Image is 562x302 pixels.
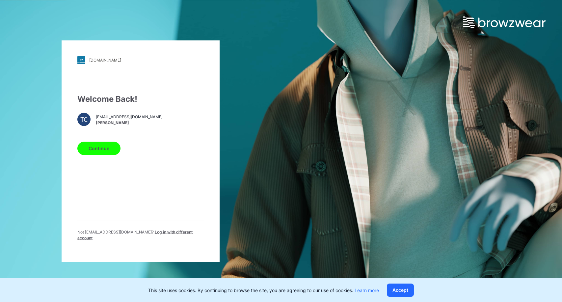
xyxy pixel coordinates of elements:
[77,56,85,64] img: stylezone-logo.562084cfcfab977791bfbf7441f1a819.svg
[89,58,121,63] div: [DOMAIN_NAME]
[77,56,204,64] a: [DOMAIN_NAME]
[77,142,120,155] button: Continue
[148,287,379,294] p: This site uses cookies. By continuing to browse the site, you are agreeing to our use of cookies.
[77,229,204,241] p: Not [EMAIL_ADDRESS][DOMAIN_NAME] ?
[387,284,414,297] button: Accept
[355,288,379,293] a: Learn more
[77,113,91,126] div: TC
[96,120,163,126] span: [PERSON_NAME]
[77,93,204,105] div: Welcome Back!
[96,114,163,120] span: [EMAIL_ADDRESS][DOMAIN_NAME]
[463,16,546,28] img: browzwear-logo.e42bd6dac1945053ebaf764b6aa21510.svg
